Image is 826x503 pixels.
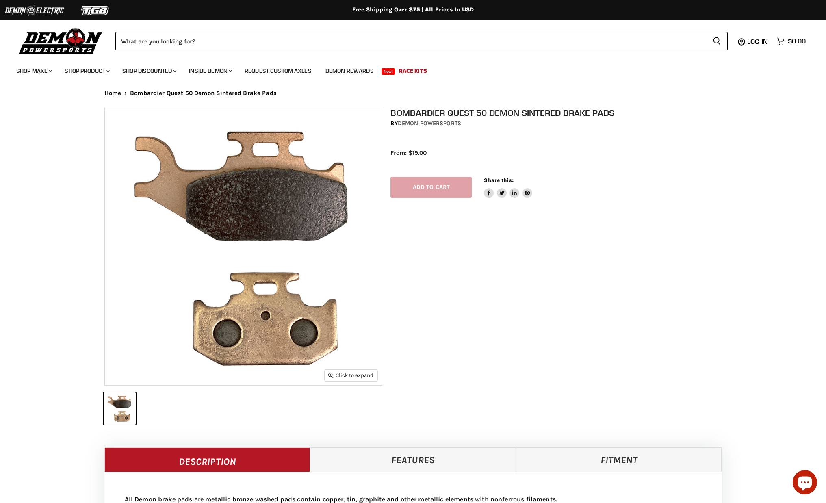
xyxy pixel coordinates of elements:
[747,37,768,46] span: Log in
[744,38,773,45] a: Log in
[773,35,810,47] a: $0.00
[328,372,373,378] span: Click to expand
[390,149,427,156] span: From: $19.00
[238,63,318,79] a: Request Custom Axles
[104,392,136,425] button: Bombardier Quest 50 Demon Sintered Brake Pads thumbnail
[790,470,819,496] inbox-online-store-chat: Shopify online store chat
[115,32,728,50] form: Product
[183,63,237,79] a: Inside Demon
[484,177,513,183] span: Share this:
[88,6,738,13] div: Free Shipping Over $75 | All Prices In USD
[310,447,516,472] a: Features
[390,119,730,128] div: by
[65,3,126,18] img: TGB Logo 2
[484,177,532,198] aside: Share this:
[4,3,65,18] img: Demon Electric Logo 2
[516,447,722,472] a: Fitment
[105,108,382,385] img: Bombardier Quest 50 Demon Sintered Brake Pads
[788,37,806,45] span: $0.00
[16,26,105,55] img: Demon Powersports
[706,32,728,50] button: Search
[104,447,310,472] a: Description
[382,68,395,75] span: New!
[116,63,181,79] a: Shop Discounted
[115,32,706,50] input: Search
[59,63,115,79] a: Shop Product
[130,90,277,97] span: Bombardier Quest 50 Demon Sintered Brake Pads
[88,90,738,97] nav: Breadcrumbs
[390,108,730,118] h1: Bombardier Quest 50 Demon Sintered Brake Pads
[104,90,121,97] a: Home
[393,63,433,79] a: Race Kits
[10,59,804,79] ul: Main menu
[398,120,461,127] a: Demon Powersports
[319,63,380,79] a: Demon Rewards
[325,370,377,381] button: Click to expand
[10,63,57,79] a: Shop Make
